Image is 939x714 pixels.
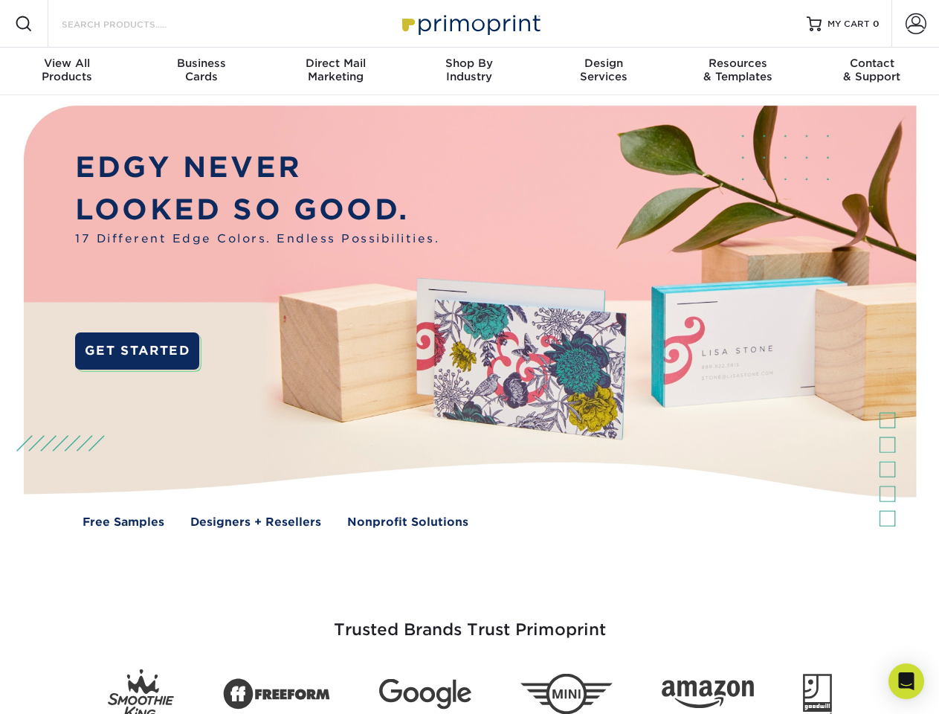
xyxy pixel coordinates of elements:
a: Nonprofit Solutions [347,514,468,531]
a: Shop ByIndustry [402,48,536,95]
span: 17 Different Edge Colors. Endless Possibilities. [75,231,439,248]
img: Goodwill [803,674,832,714]
iframe: Google Customer Reviews [4,669,126,709]
input: SEARCH PRODUCTS..... [60,15,205,33]
a: Resources& Templates [671,48,804,95]
div: Marketing [268,57,402,83]
div: Industry [402,57,536,83]
a: Direct MailMarketing [268,48,402,95]
span: Shop By [402,57,536,70]
div: Cards [134,57,268,83]
img: Primoprint [396,7,544,39]
a: BusinessCards [134,48,268,95]
a: Designers + Resellers [190,514,321,531]
span: MY CART [827,18,870,30]
a: GET STARTED [75,332,199,370]
img: Google [379,679,471,710]
img: Amazon [662,681,754,709]
a: Free Samples [83,514,164,531]
div: Open Intercom Messenger [888,663,924,699]
span: Direct Mail [268,57,402,70]
div: Services [537,57,671,83]
span: Business [134,57,268,70]
div: & Templates [671,57,804,83]
span: 0 [873,19,880,29]
span: Design [537,57,671,70]
div: & Support [805,57,939,83]
a: DesignServices [537,48,671,95]
span: Contact [805,57,939,70]
h3: Trusted Brands Trust Primoprint [35,585,905,657]
a: Contact& Support [805,48,939,95]
span: Resources [671,57,804,70]
p: LOOKED SO GOOD. [75,189,439,231]
p: EDGY NEVER [75,147,439,189]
